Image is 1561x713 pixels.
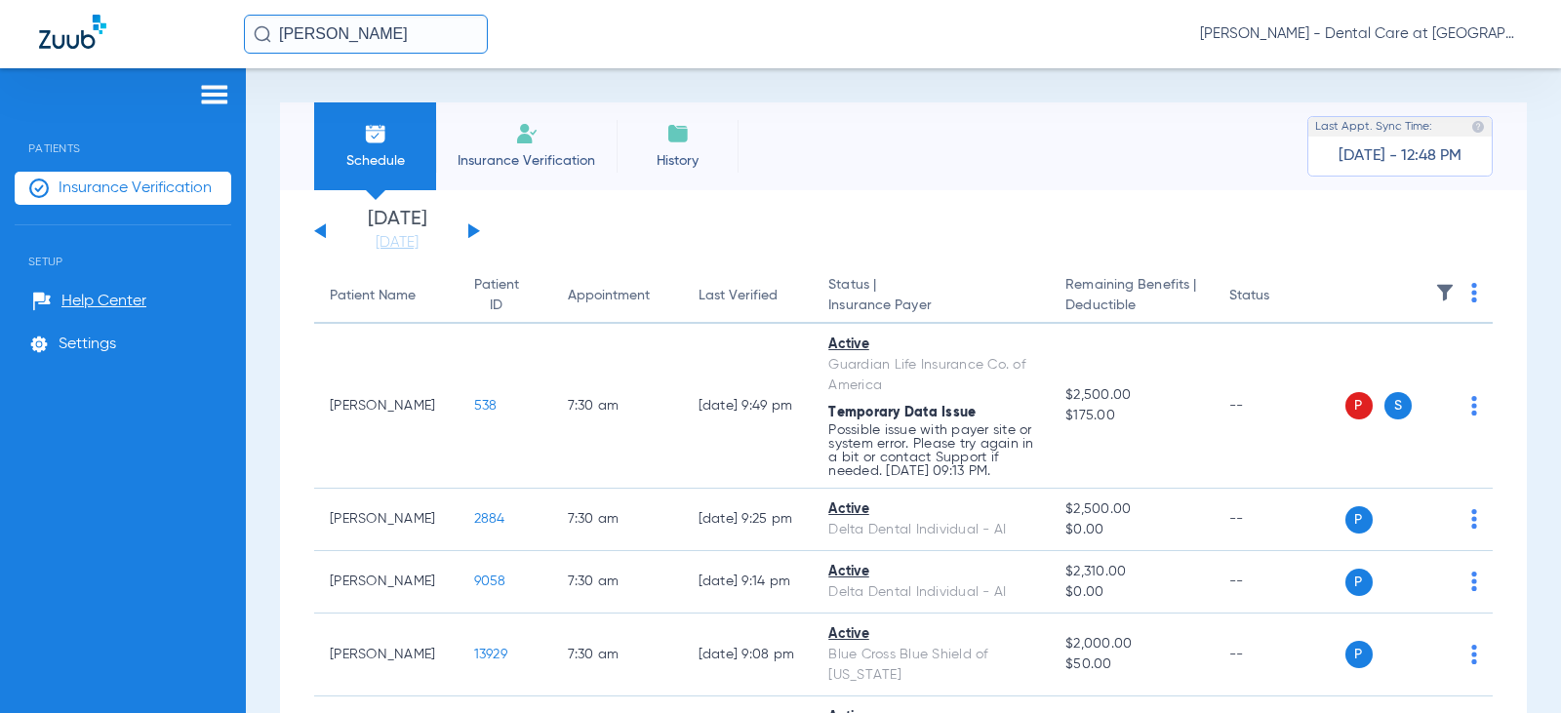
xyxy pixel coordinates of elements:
td: [PERSON_NAME] [314,489,459,551]
span: $2,000.00 [1065,634,1197,654]
span: 538 [474,399,498,413]
div: Last Verified [699,286,798,306]
div: Patient Name [330,286,416,306]
img: group-dot-blue.svg [1471,509,1477,529]
span: $0.00 [1065,520,1197,540]
span: P [1345,392,1373,419]
th: Status | [813,269,1050,324]
td: [PERSON_NAME] [314,614,459,696]
li: [DATE] [339,210,456,253]
span: P [1345,569,1373,596]
img: filter.svg [1435,283,1455,302]
span: 13929 [474,648,507,661]
a: Help Center [32,292,146,311]
td: [DATE] 9:14 PM [683,551,814,614]
td: [PERSON_NAME] [314,324,459,489]
span: $2,310.00 [1065,562,1197,582]
span: History [631,151,724,171]
div: Delta Dental Individual - AI [828,520,1034,540]
span: Setup [15,225,231,268]
img: hamburger-icon [199,83,230,106]
span: $2,500.00 [1065,385,1197,406]
span: $2,500.00 [1065,499,1197,520]
input: Search for patients [244,15,488,54]
div: Patient ID [474,275,537,316]
td: -- [1214,324,1345,489]
img: group-dot-blue.svg [1471,572,1477,591]
th: Status [1214,269,1345,324]
td: -- [1214,551,1345,614]
span: S [1384,392,1412,419]
span: [PERSON_NAME] - Dental Care at [GEOGRAPHIC_DATA] [1200,24,1522,44]
img: last sync help info [1471,120,1485,134]
span: $0.00 [1065,582,1197,603]
td: [DATE] 9:08 PM [683,614,814,696]
span: P [1345,506,1373,534]
div: Active [828,624,1034,645]
span: [DATE] - 12:48 PM [1339,146,1461,166]
td: -- [1214,614,1345,696]
img: History [666,122,690,145]
img: group-dot-blue.svg [1471,645,1477,664]
div: Active [828,335,1034,355]
span: Insurance Verification [451,151,602,171]
td: 7:30 AM [552,489,683,551]
td: [DATE] 9:25 PM [683,489,814,551]
span: 9058 [474,574,506,588]
div: Guardian Life Insurance Co. of America [828,355,1034,396]
span: Settings [59,335,116,354]
div: Patient ID [474,275,519,316]
img: Manual Insurance Verification [515,122,539,145]
td: [DATE] 9:49 PM [683,324,814,489]
span: $50.00 [1065,654,1197,675]
td: [PERSON_NAME] [314,551,459,614]
span: Last Appt. Sync Time: [1315,117,1432,137]
td: 7:30 AM [552,324,683,489]
div: Patient Name [330,286,443,306]
div: Blue Cross Blue Shield of [US_STATE] [828,645,1034,686]
span: Help Center [61,292,146,311]
img: Zuub Logo [39,15,106,49]
th: Remaining Benefits | [1050,269,1213,324]
span: Temporary Data Issue [828,406,976,419]
span: Schedule [329,151,421,171]
img: Search Icon [254,25,271,43]
div: Active [828,499,1034,520]
div: Delta Dental Individual - AI [828,582,1034,603]
td: 7:30 AM [552,614,683,696]
div: Appointment [568,286,650,306]
span: Patients [15,112,231,155]
span: $175.00 [1065,406,1197,426]
span: Insurance Verification [59,178,212,198]
span: P [1345,641,1373,668]
span: Deductible [1065,296,1197,316]
div: Active [828,562,1034,582]
img: group-dot-blue.svg [1471,396,1477,416]
div: Last Verified [699,286,778,306]
p: Possible issue with payer site or system error. Please try again in a bit or contact Support if n... [828,423,1034,478]
img: Schedule [364,122,387,145]
span: Insurance Payer [828,296,1034,316]
td: 7:30 AM [552,551,683,614]
a: [DATE] [339,233,456,253]
div: Appointment [568,286,667,306]
img: group-dot-blue.svg [1471,283,1477,302]
span: 2884 [474,512,505,526]
td: -- [1214,489,1345,551]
